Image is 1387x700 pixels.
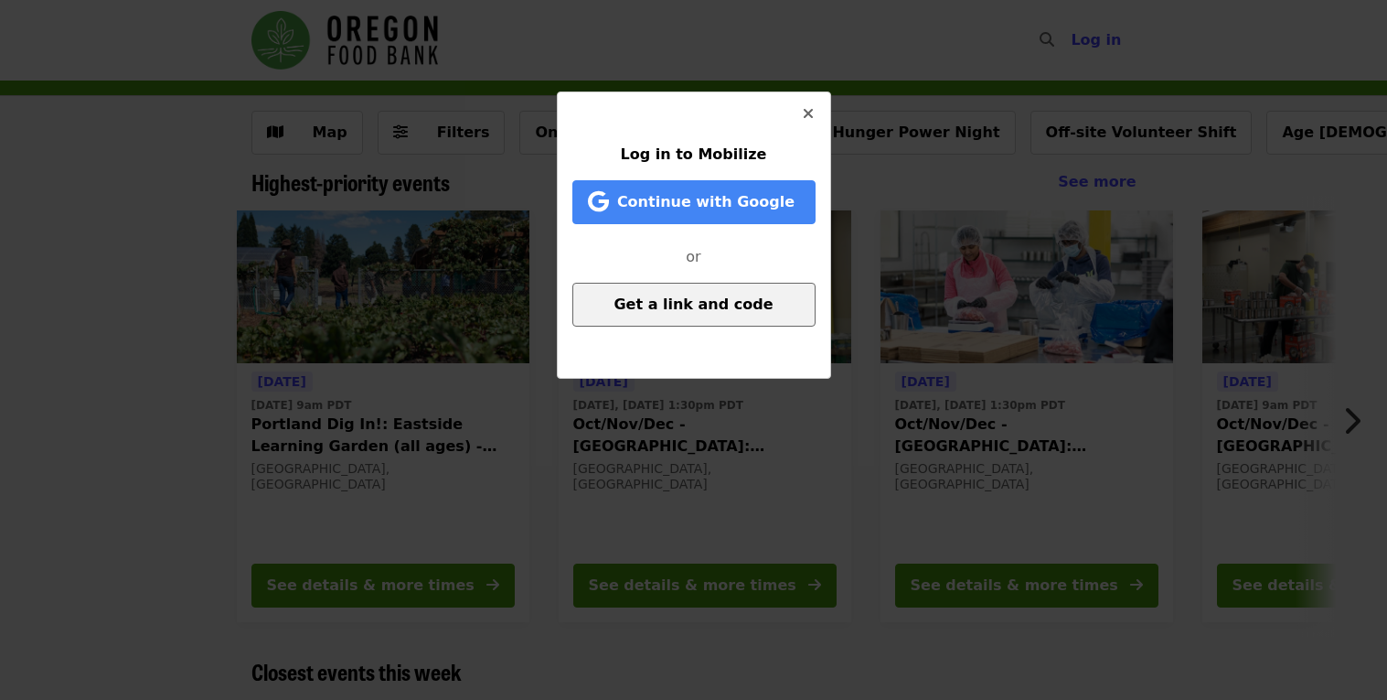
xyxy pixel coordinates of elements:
[786,92,830,136] button: Close
[617,193,795,210] span: Continue with Google
[572,283,816,327] button: Get a link and code
[803,105,814,123] i: times icon
[613,296,773,313] span: Get a link and code
[686,248,700,265] span: or
[572,180,816,224] button: Continue with Google
[621,145,767,163] span: Log in to Mobilize
[588,188,609,215] i: google icon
